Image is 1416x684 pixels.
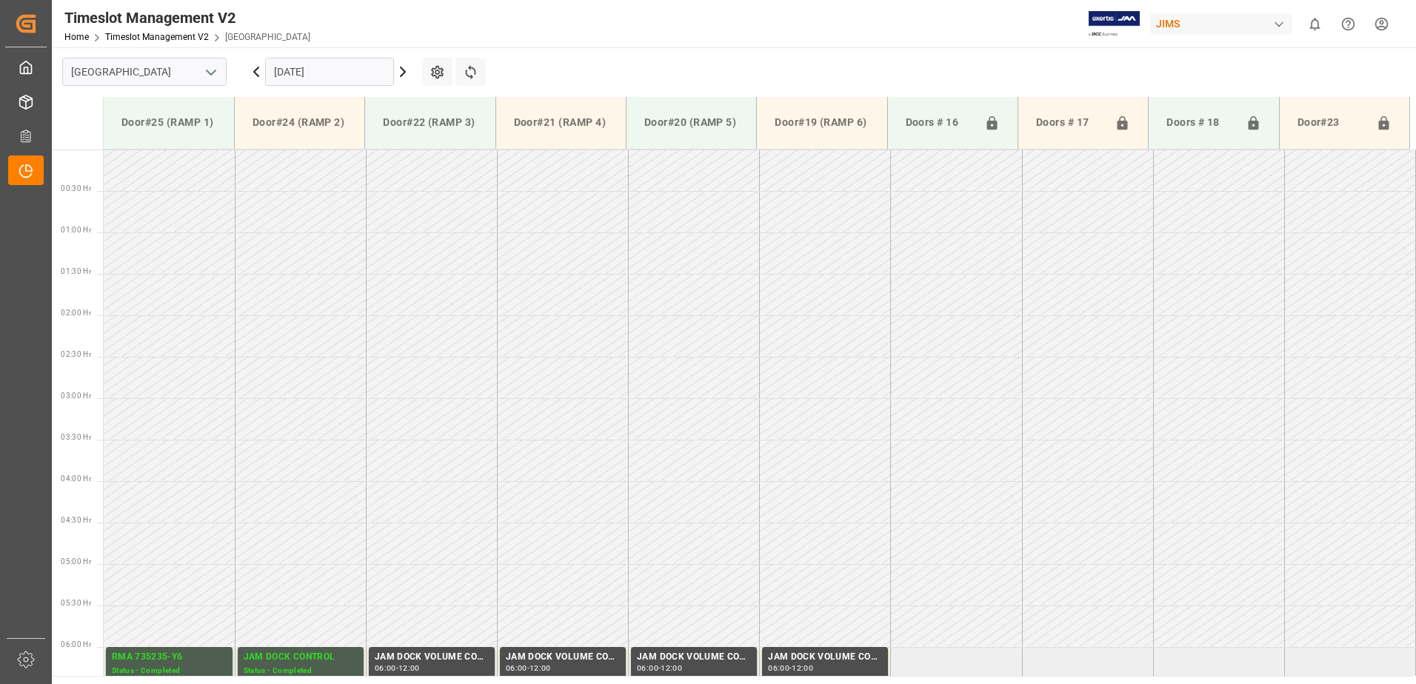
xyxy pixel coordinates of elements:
[61,309,91,317] span: 02:00 Hr
[377,109,483,136] div: Door#22 (RAMP 3)
[900,109,978,137] div: Doors # 16
[244,665,358,677] div: Status - Completed
[112,665,227,677] div: Status - Completed
[1150,13,1292,35] div: JIMS
[61,392,91,400] span: 03:00 Hr
[375,665,396,671] div: 06:00
[116,109,222,136] div: Door#25 (RAMP 1)
[64,32,89,42] a: Home
[61,350,91,358] span: 02:30 Hr
[1292,109,1370,137] div: Door#23
[265,58,394,86] input: DD.MM.YYYY
[61,184,91,192] span: 00:30 Hr
[1332,7,1365,41] button: Help Center
[61,640,91,648] span: 06:00 Hr
[61,599,91,607] span: 05:30 Hr
[1089,11,1140,37] img: Exertis%20JAM%20-%20Email%20Logo.jpg_1722504956.jpg
[1030,109,1109,137] div: Doors # 17
[506,650,620,665] div: JAM DOCK VOLUME CONTROL
[247,109,353,136] div: Door#24 (RAMP 2)
[768,665,789,671] div: 06:00
[661,665,682,671] div: 12:00
[61,557,91,566] span: 05:00 Hr
[61,475,91,483] span: 04:00 Hr
[62,58,227,86] input: Type to search/select
[61,226,91,234] span: 01:00 Hr
[64,7,310,29] div: Timeslot Management V2
[398,665,420,671] div: 12:00
[506,665,527,671] div: 06:00
[1150,10,1298,38] button: JIMS
[396,665,398,671] div: -
[769,109,875,136] div: Door#19 (RAMP 6)
[789,665,792,671] div: -
[638,109,744,136] div: Door#20 (RAMP 5)
[768,650,882,665] div: JAM DOCK VOLUME CONTROL
[658,665,661,671] div: -
[105,32,209,42] a: Timeslot Management V2
[112,650,227,665] div: RMA 735235-Y6
[61,267,91,275] span: 01:30 Hr
[244,650,358,665] div: JAM DOCK CONTROL
[61,516,91,524] span: 04:30 Hr
[508,109,614,136] div: Door#21 (RAMP 4)
[1298,7,1332,41] button: show 0 new notifications
[530,665,551,671] div: 12:00
[637,650,751,665] div: JAM DOCK VOLUME CONTROL
[61,433,91,441] span: 03:30 Hr
[527,665,530,671] div: -
[1160,109,1239,137] div: Doors # 18
[199,61,221,84] button: open menu
[637,665,658,671] div: 06:00
[792,665,813,671] div: 12:00
[375,650,489,665] div: JAM DOCK VOLUME CONTROL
